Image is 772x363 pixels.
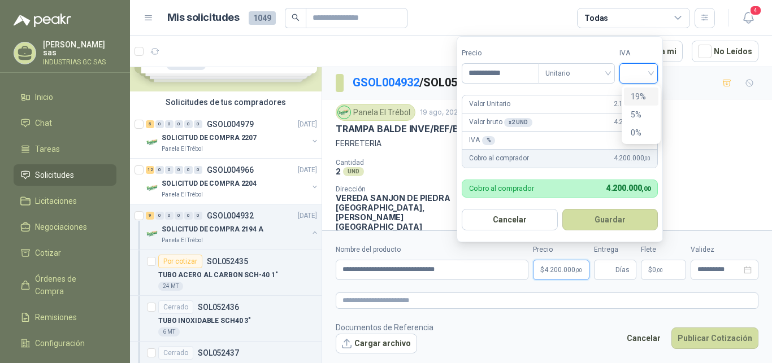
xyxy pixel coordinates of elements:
[14,216,116,238] a: Negociaciones
[184,212,193,220] div: 0
[353,76,419,89] a: GSOL004932
[656,267,663,273] span: ,00
[162,145,203,154] p: Panela El Trébol
[619,48,658,59] label: IVA
[533,260,589,280] p: $4.200.000,00
[631,108,652,121] div: 5%
[621,327,667,349] button: Cancelar
[14,190,116,212] a: Licitaciones
[336,137,758,150] p: FERRETERIA
[198,303,239,311] p: SOL052436
[146,227,159,240] img: Company Logo
[336,244,528,255] label: Nombre del producto
[469,153,528,164] p: Cobro al comprador
[35,273,106,298] span: Órdenes de Compra
[336,167,341,176] p: 2
[648,266,652,273] span: $
[155,212,164,220] div: 0
[545,65,608,82] span: Unitario
[343,167,364,176] div: UND
[158,316,251,326] p: TUBO INOXIDABLE SCH40 3"
[14,86,116,108] a: Inicio
[336,123,503,135] p: TRAMPA BALDE INVE/REF/B3 180 NPT
[158,270,277,281] p: TUBO ACERO AL CARBON SCH-40 1"
[158,346,193,360] div: Cerrado
[155,120,164,128] div: 0
[338,106,350,119] img: Company Logo
[692,41,758,62] button: No Leídos
[298,119,317,130] p: [DATE]
[14,164,116,186] a: Solicitudes
[544,266,582,273] span: 4.200.000
[207,212,254,220] p: GSOL004932
[198,349,239,357] p: SOL052437
[249,11,276,25] span: 1049
[14,138,116,160] a: Tareas
[482,136,496,145] div: %
[184,120,193,128] div: 0
[469,117,532,128] p: Valor bruto
[43,59,116,65] p: INDUSTRIAS GC SAS
[162,236,203,245] p: Panela El Trébol
[146,181,159,195] img: Company Logo
[336,104,415,121] div: Panela El Trébol
[584,12,608,24] div: Todas
[194,166,202,174] div: 0
[43,41,116,56] p: [PERSON_NAME] sas
[194,212,202,220] div: 0
[146,209,319,245] a: 9 0 0 0 0 0 GSOL004932[DATE] Company LogoSOLICITUD DE COMPRA 2194 APanela El Trébol
[35,169,74,181] span: Solicitudes
[336,334,417,354] button: Cargar archivo
[162,178,257,189] p: SOLICITUD DE COMPRA 2204
[624,88,658,106] div: 19%
[162,190,203,199] p: Panela El Trébol
[575,267,582,273] span: ,00
[146,163,319,199] a: 12 0 0 0 0 0 GSOL004966[DATE] Company LogoSOLICITUD DE COMPRA 2204Panela El Trébol
[162,224,263,235] p: SOLICITUD DE COMPRA 2194 A
[35,143,60,155] span: Tareas
[336,185,460,193] p: Dirección
[35,311,77,323] span: Remisiones
[130,91,322,113] div: Solicitudes de tus compradores
[562,209,658,230] button: Guardar
[644,155,650,161] span: ,00
[146,135,159,149] img: Company Logo
[130,296,322,342] a: CerradoSOL052436TUBO INOXIDABLE SCH40 3"6 MT
[165,120,174,128] div: 0
[14,14,71,27] img: Logo peakr
[691,244,758,255] label: Validez
[14,112,116,134] a: Chat
[738,8,758,28] button: 4
[298,165,317,176] p: [DATE]
[420,107,462,118] p: 19 ago, 2025
[615,260,630,279] span: Días
[749,5,762,16] span: 4
[14,333,116,354] a: Configuración
[292,14,300,21] span: search
[614,117,650,128] span: 4.200.000
[594,244,636,255] label: Entrega
[165,166,174,174] div: 0
[194,120,202,128] div: 0
[652,266,663,273] span: 0
[175,212,183,220] div: 0
[353,74,483,91] p: / SOL052445
[158,300,193,314] div: Cerrado
[184,166,193,174] div: 0
[35,247,61,259] span: Cotizar
[158,282,183,291] div: 24 MT
[158,327,180,336] div: 6 MT
[175,120,183,128] div: 0
[162,133,257,143] p: SOLICITUD DE COMPRA 2207
[146,212,154,220] div: 9
[207,120,254,128] p: GSOL004979
[533,244,589,255] label: Precio
[207,257,248,265] p: SOL052435
[35,91,53,103] span: Inicio
[614,153,650,164] span: 4.200.000
[336,193,460,231] p: VEREDA SANJON DE PIEDRA [GEOGRAPHIC_DATA] , [PERSON_NAME][GEOGRAPHIC_DATA]
[35,195,77,207] span: Licitaciones
[462,209,558,230] button: Cancelar
[504,118,532,127] div: x 2 UND
[671,327,758,349] button: Publicar Cotización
